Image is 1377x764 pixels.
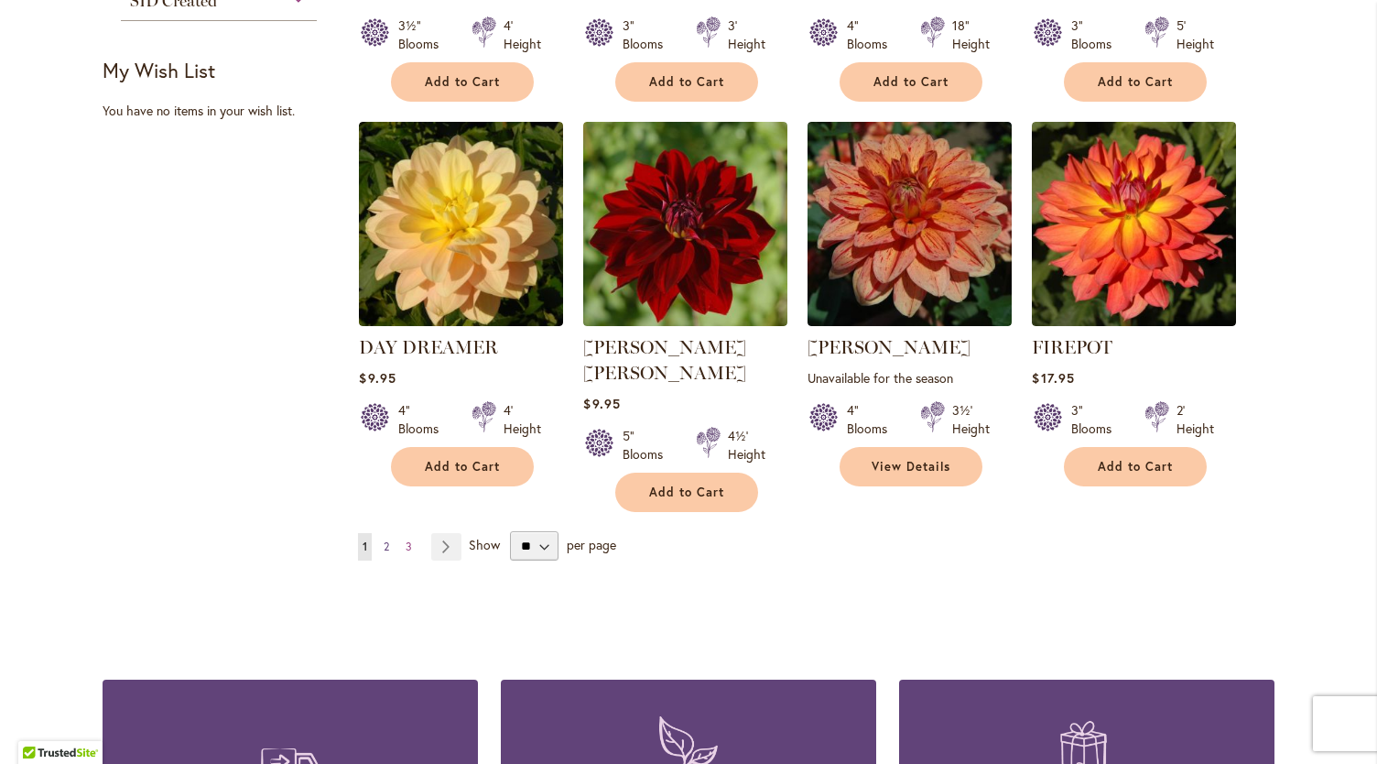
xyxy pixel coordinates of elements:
button: Add to Cart [1064,62,1207,102]
div: 4" Blooms [398,401,450,438]
div: 3" Blooms [623,16,674,53]
div: 18" Height [952,16,990,53]
a: DAY DREAMER [359,336,498,358]
a: DAY DREAMER [359,312,563,330]
button: Add to Cart [1064,447,1207,486]
button: Add to Cart [615,473,758,512]
a: FIREPOT [1032,336,1112,358]
span: $17.95 [1032,369,1074,387]
span: Add to Cart [649,74,724,90]
button: Add to Cart [840,62,982,102]
span: 2 [384,540,389,553]
button: Add to Cart [391,447,534,486]
strong: My Wish List [103,57,215,83]
img: DEBORA RENAE [583,122,787,326]
a: DEBORA RENAE [583,312,787,330]
img: DAY DREAMER [359,122,563,326]
a: Elijah Mason [808,312,1012,330]
a: View Details [840,447,982,486]
div: You have no items in your wish list. [103,102,347,120]
div: 5' Height [1176,16,1214,53]
span: Add to Cart [873,74,949,90]
p: Unavailable for the season [808,369,1012,387]
span: $9.95 [583,395,620,412]
span: per page [567,536,616,553]
span: 3 [406,540,412,553]
a: [PERSON_NAME] [PERSON_NAME] [583,336,746,384]
span: Add to Cart [425,459,500,475]
div: 4" Blooms [847,16,898,53]
span: Add to Cart [1098,74,1173,90]
div: 3' Height [728,16,765,53]
a: 2 [379,533,394,561]
div: 4' Height [504,16,541,53]
span: Add to Cart [425,74,500,90]
div: 3½' Height [952,401,990,438]
div: 3" Blooms [1071,16,1122,53]
div: 3" Blooms [1071,401,1122,438]
div: 3½" Blooms [398,16,450,53]
img: Elijah Mason [808,122,1012,326]
div: 4½' Height [728,427,765,464]
img: FIREPOT [1032,122,1236,326]
button: Add to Cart [615,62,758,102]
a: FIREPOT [1032,312,1236,330]
span: 1 [363,540,367,553]
div: 5" Blooms [623,427,674,464]
span: Show [469,536,500,553]
span: $9.95 [359,369,396,387]
button: Add to Cart [391,62,534,102]
div: 4' Height [504,401,541,438]
iframe: Launch Accessibility Center [14,699,65,750]
div: 4" Blooms [847,401,898,438]
span: Add to Cart [649,485,724,500]
span: View Details [872,459,950,475]
a: [PERSON_NAME] [808,336,970,358]
div: 2' Height [1176,401,1214,438]
a: 3 [401,533,417,561]
span: Add to Cart [1098,459,1173,475]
